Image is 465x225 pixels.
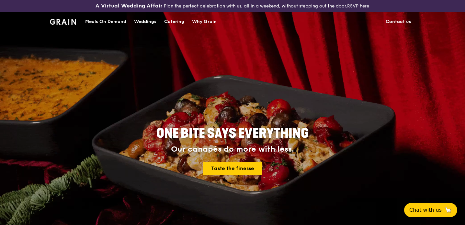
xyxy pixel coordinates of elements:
[50,19,76,25] img: Grain
[444,206,452,214] span: 🦙
[192,12,217,31] div: Why Grain
[160,12,188,31] a: Catering
[156,126,309,141] span: ONE BITE SAYS EVERYTHING
[164,12,184,31] div: Catering
[404,203,457,217] button: Chat with us🦙
[96,3,163,9] h3: A Virtual Wedding Affair
[50,11,76,31] a: GrainGrain
[130,12,160,31] a: Weddings
[77,3,387,9] div: Plan the perfect celebration with us, all in a weekend, without stepping out the door.
[188,12,221,31] a: Why Grain
[382,12,415,31] a: Contact us
[85,12,126,31] div: Meals On Demand
[409,206,442,214] span: Chat with us
[203,162,262,175] a: Taste the finesse
[116,145,349,154] div: Our canapés do more with less.
[347,3,369,9] a: RSVP here
[134,12,156,31] div: Weddings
